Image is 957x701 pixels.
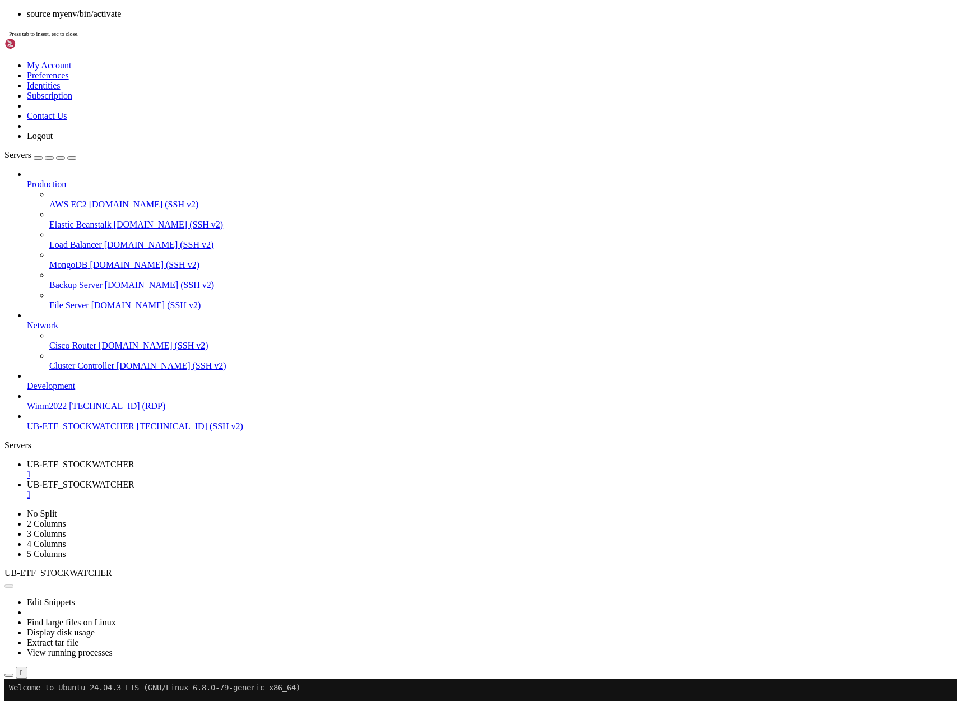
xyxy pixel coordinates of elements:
x-row: To see these additional updates run: apt list --upgradable [4,238,811,247]
span: ubuntu@vps-d35ccc65 [4,303,90,312]
span: [TECHNICAL_ID] (RDP) [69,401,165,411]
x-row: IPv4 address for ens3: [TECHNICAL_ID] [4,135,811,145]
span: [DOMAIN_NAME] (SSH v2) [117,361,226,370]
x-row: Enable ESM Apps to receive additional future security updates. [4,256,811,266]
a: Elastic Beanstalk [DOMAIN_NAME] (SSH v2) [49,220,953,230]
span: [DOMAIN_NAME] (SSH v2) [99,341,208,350]
a: Find large files on Linux [27,618,116,627]
span: Load Balancer [49,240,102,249]
a: 4 Columns [27,539,66,549]
span: Servers [4,150,31,160]
a: Edit Snippets [27,597,75,607]
li: Cisco Router [DOMAIN_NAME] (SSH v2) [49,331,953,351]
x-row: Memory usage: 21% [4,98,811,107]
li: source myenv/bin/activate [27,9,953,19]
li: Production [27,169,953,310]
x-row: System information as of [DATE] [4,61,811,70]
x-row: : $ cd Project51 [4,303,811,312]
span: Elastic Beanstalk [49,220,112,229]
x-row: Welcome to Ubuntu 24.04.3 LTS (GNU/Linux 6.8.0-79-generic x86_64) [4,4,811,14]
span: ubuntu@vps-d35ccc65 [4,359,90,368]
span: UB-ETF_STOCKWATCHER [27,421,134,431]
span: UB-ETF_STOCKWATCHER [27,459,134,469]
x-row: System load: 0.08 [4,79,811,89]
img: Shellngn [4,38,69,49]
a: Network [27,321,953,331]
a: Subscription [27,91,72,100]
x-row: : $ pyhton3 -m venv myenv [4,312,811,322]
x-row: 2 updates can be applied immediately. [4,228,811,238]
div:  [20,668,23,677]
a: Logout [27,131,53,141]
span: Press tab to insert, esc to close. [9,31,78,37]
x-row: : $ source myenv/bin [4,359,811,368]
a: Development [27,381,953,391]
x-row: See [URL][DOMAIN_NAME] or run: sudo pro status [4,266,811,275]
span: Production [27,179,66,189]
a: AWS EC2 [DOMAIN_NAME] (SSH v2) [49,199,953,210]
span: Development [27,381,75,391]
button:  [16,667,27,679]
x-row: just raised the bar for easy, resilient and secure K8s cluster deployment. [4,172,811,182]
x-row: Usage of /: 19.1% of 76.45GB [4,89,811,98]
x-row: Usage of /: 19.8% of 76.45GB [4,89,811,98]
x-row: * Management: [URL][DOMAIN_NAME] [4,33,811,42]
x-row: * Support: [URL][DOMAIN_NAME] [4,42,811,52]
li: Winm2022 [TECHNICAL_ID] (RDP) [27,391,953,411]
span: ~/Project51 [94,312,143,321]
a: Extract tar file [27,638,78,647]
a: No Split [27,509,57,518]
li: Network [27,310,953,371]
span: Cluster Controller [49,361,114,370]
a: MongoDB [DOMAIN_NAME] (SSH v2) [49,260,953,270]
x-row: IPv6 address for ens3: [TECHNICAL_ID] [4,144,811,154]
li: MongoDB [DOMAIN_NAME] (SSH v2) [49,250,953,270]
span: UB-ETF_STOCKWATCHER [4,568,112,578]
span: AWS EC2 [49,199,87,209]
div:  [27,490,953,500]
x-row: command 'python3' from deb python3 (3.12.3-0ubuntu2) [4,331,811,340]
x-row: Processes: 141 [4,117,811,126]
li: Elastic Beanstalk [DOMAIN_NAME] (SSH v2) [49,210,953,230]
x-row: Expanded Security Maintenance for Applications is not enabled. [4,210,811,219]
a: Preferences [27,71,69,80]
x-row: Processes: 139 [4,117,811,126]
x-row: : $ python3 -m venv myenv [4,349,811,359]
x-row: [URL][DOMAIN_NAME] [4,191,811,201]
a: Load Balancer [DOMAIN_NAME] (SSH v2) [49,240,953,250]
x-row: Users logged in: 0 [4,126,811,135]
span: ~ [94,303,99,312]
span: MongoDB [49,260,87,270]
span: ubuntu@vps-d35ccc65 [4,312,90,321]
a: Contact Us [27,111,67,120]
span: [DOMAIN_NAME] (SSH v2) [89,199,199,209]
a: Backup Server [DOMAIN_NAME] (SSH v2) [49,280,953,290]
a: UB-ETF_STOCKWATCHER [TECHNICAL_ID] (SSH v2) [27,421,953,431]
div: Servers [4,440,953,451]
li: Cluster Controller [DOMAIN_NAME] (SSH v2) [49,351,953,371]
a:  [27,470,953,480]
span: Winm2022 [27,401,67,411]
a: Winm2022 [TECHNICAL_ID] (RDP) [27,401,953,411]
a: UB-ETF_STOCKWATCHER [27,480,953,500]
span: [TECHNICAL_ID] (SSH v2) [137,421,243,431]
li: UB-ETF_STOCKWATCHER [TECHNICAL_ID] (SSH v2) [27,411,953,431]
x-row: Swap usage: 0% [4,107,811,117]
x-row: * Strictly confined Kubernetes makes edge and IoT secure. Learn how MicroK8s [4,163,811,173]
a: Servers [4,150,76,160]
a: 2 Columns [27,519,66,528]
span: Backup Server [49,280,103,290]
a: 5 Columns [27,549,66,559]
span: [DOMAIN_NAME] (SSH v2) [105,280,215,290]
li: Development [27,371,953,391]
a: Cluster Controller [DOMAIN_NAME] (SSH v2) [49,361,953,371]
a: Identities [27,81,61,90]
x-row: Last login: [DATE] from [TECHNICAL_ID] [4,293,811,303]
x-row: * Documentation: [URL][DOMAIN_NAME] [4,23,811,33]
